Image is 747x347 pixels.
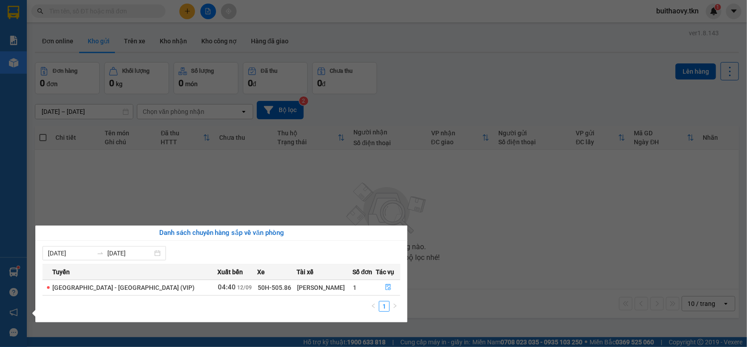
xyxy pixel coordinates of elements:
[237,284,252,291] span: 12/09
[392,303,398,309] span: right
[218,283,236,291] span: 04:40
[390,301,400,312] button: right
[379,301,390,312] li: 1
[385,284,391,291] span: file-done
[107,248,153,258] input: Đến ngày
[97,250,104,257] span: swap-right
[376,280,400,295] button: file-done
[297,267,314,277] span: Tài xế
[352,267,373,277] span: Số đơn
[390,301,400,312] li: Next Page
[48,248,93,258] input: Từ ngày
[52,267,70,277] span: Tuyến
[368,301,379,312] li: Previous Page
[97,250,104,257] span: to
[52,284,195,291] span: [GEOGRAPHIC_DATA] - [GEOGRAPHIC_DATA] (VIP)
[371,303,376,309] span: left
[217,267,243,277] span: Xuất bến
[368,301,379,312] button: left
[42,228,400,238] div: Danh sách chuyến hàng sắp về văn phòng
[353,284,357,291] span: 1
[376,267,394,277] span: Tác vụ
[379,301,389,311] a: 1
[297,283,352,293] div: [PERSON_NAME]
[257,267,265,277] span: Xe
[258,284,291,291] span: 50H-505.86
